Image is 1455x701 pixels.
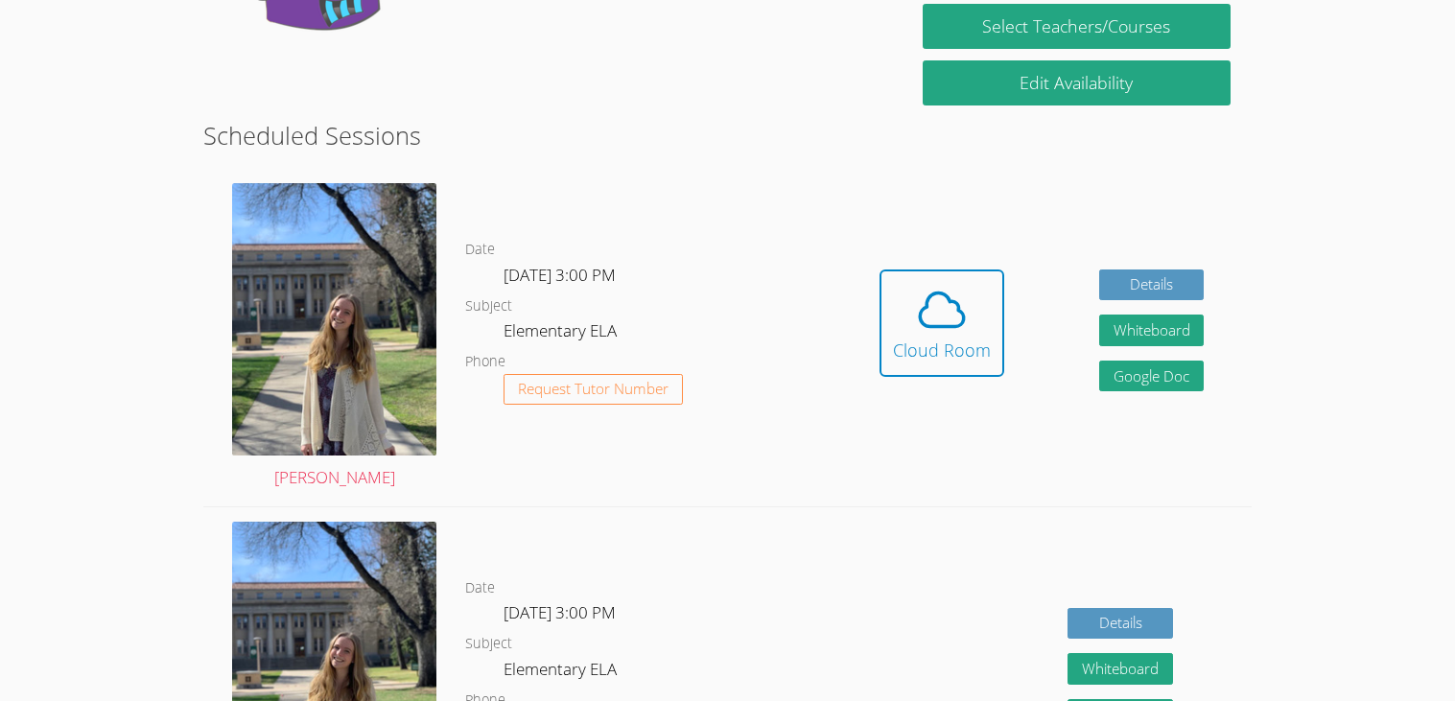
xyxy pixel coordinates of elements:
[465,238,495,262] dt: Date
[880,269,1004,377] button: Cloud Room
[504,601,616,623] span: [DATE] 3:00 PM
[504,264,616,286] span: [DATE] 3:00 PM
[1099,315,1205,346] button: Whiteboard
[923,4,1230,49] a: Select Teachers/Courses
[465,576,495,600] dt: Date
[465,294,512,318] dt: Subject
[1068,653,1173,685] button: Whiteboard
[1099,269,1205,301] a: Details
[203,117,1251,153] h2: Scheduled Sessions
[465,632,512,656] dt: Subject
[893,337,991,363] div: Cloud Room
[518,382,669,396] span: Request Tutor Number
[465,350,505,374] dt: Phone
[1068,608,1173,640] a: Details
[232,183,436,456] img: profile%20teach.jpg
[232,183,436,492] a: [PERSON_NAME]
[504,374,683,406] button: Request Tutor Number
[1099,361,1205,392] a: Google Doc
[504,656,621,689] dd: Elementary ELA
[504,317,621,350] dd: Elementary ELA
[923,60,1230,105] a: Edit Availability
